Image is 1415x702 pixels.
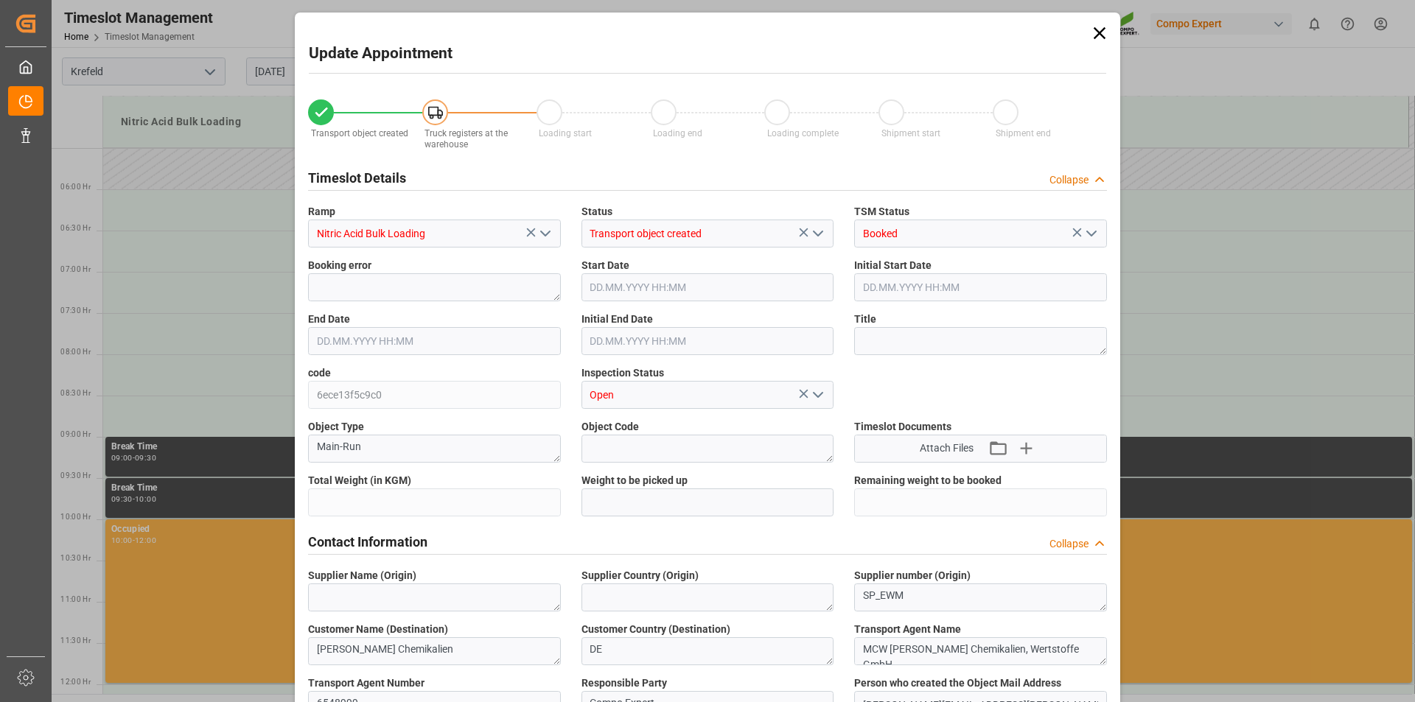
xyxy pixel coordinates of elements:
[308,473,411,488] span: Total Weight (in KGM)
[581,675,667,691] span: Responsible Party
[308,622,448,637] span: Customer Name (Destination)
[581,637,834,665] textarea: DE
[308,435,561,463] textarea: Main-Run
[424,128,508,150] span: Truck registers at the warehouse
[854,273,1107,301] input: DD.MM.YYYY HH:MM
[581,327,834,355] input: DD.MM.YYYY HH:MM
[854,419,951,435] span: Timeslot Documents
[533,222,555,245] button: open menu
[539,128,592,138] span: Loading start
[308,258,371,273] span: Booking error
[854,204,909,220] span: TSM Status
[1079,222,1101,245] button: open menu
[806,222,828,245] button: open menu
[854,568,971,583] span: Supplier number (Origin)
[996,128,1051,138] span: Shipment end
[806,384,828,407] button: open menu
[308,637,561,665] textarea: [PERSON_NAME] Chemikalien
[308,168,406,188] h2: Timeslot Details
[854,312,876,327] span: Title
[653,128,702,138] span: Loading end
[581,220,834,248] input: Type to search/select
[854,622,961,637] span: Transport Agent Name
[854,473,1002,488] span: Remaining weight to be booked
[308,568,416,583] span: Supplier Name (Origin)
[581,622,730,637] span: Customer Country (Destination)
[308,675,424,691] span: Transport Agent Number
[854,583,1107,611] textarea: SP_EWM
[854,637,1107,665] textarea: MCW [PERSON_NAME] Chemikalien, Wertstoffe GmbH
[581,568,699,583] span: Supplier Country (Origin)
[581,419,639,435] span: Object Code
[581,473,688,488] span: Weight to be picked up
[767,128,839,138] span: Loading complete
[308,327,561,355] input: DD.MM.YYYY HH:MM
[581,273,834,301] input: DD.MM.YYYY HH:MM
[308,532,427,552] h2: Contact Information
[308,220,561,248] input: Type to search/select
[581,204,612,220] span: Status
[854,258,932,273] span: Initial Start Date
[311,128,408,138] span: Transport object created
[308,204,335,220] span: Ramp
[854,675,1061,691] span: Person who created the Object Mail Address
[881,128,940,138] span: Shipment start
[308,419,364,435] span: Object Type
[581,258,629,273] span: Start Date
[920,440,974,456] span: Attach Files
[308,312,350,327] span: End Date
[308,365,331,381] span: code
[581,312,653,327] span: Initial End Date
[309,42,453,66] h2: Update Appointment
[581,365,664,381] span: Inspection Status
[1049,536,1089,552] div: Collapse
[1049,172,1089,188] div: Collapse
